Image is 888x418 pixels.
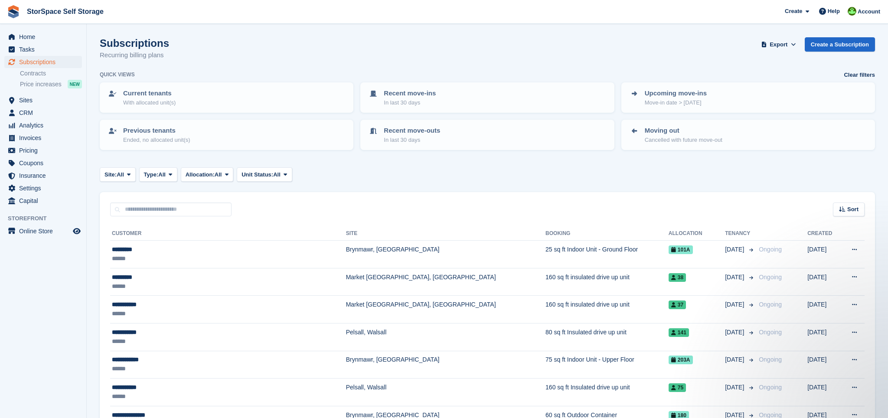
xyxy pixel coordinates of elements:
a: Upcoming move-ins Move-in date > [DATE] [622,83,874,112]
td: Brynmawr, [GEOGRAPHIC_DATA] [346,241,545,268]
a: Preview store [72,226,82,236]
button: Export [760,37,798,52]
span: All [215,170,222,179]
span: Tasks [19,43,71,56]
th: Allocation [669,227,725,241]
td: [DATE] [807,241,840,268]
button: Site: All [100,167,136,182]
span: Ongoing [759,384,782,391]
a: Price increases NEW [20,79,82,89]
th: Created [807,227,840,241]
button: Type: All [139,167,177,182]
span: Home [19,31,71,43]
span: CRM [19,107,71,119]
a: Previous tenants Ended, no allocated unit(s) [101,121,353,149]
td: 25 sq ft Indoor Unit - Ground Floor [545,241,669,268]
p: Move-in date > [DATE] [645,98,707,107]
span: All [273,170,281,179]
a: menu [4,144,82,157]
a: Clear filters [844,71,875,79]
span: Type: [144,170,159,179]
a: menu [4,31,82,43]
a: menu [4,182,82,194]
a: Moving out Cancelled with future move-out [622,121,874,149]
td: [DATE] [807,351,840,379]
td: Pelsall, Walsall [346,379,545,406]
a: Recent move-ins In last 30 days [361,83,613,112]
th: Customer [110,227,346,241]
div: NEW [68,80,82,88]
span: [DATE] [725,300,746,309]
p: Ended, no allocated unit(s) [123,136,190,144]
th: Site [346,227,545,241]
span: 101a [669,245,693,254]
p: In last 30 days [384,98,436,107]
p: Recent move-ins [384,88,436,98]
span: Capital [19,195,71,207]
span: [DATE] [725,328,746,337]
span: 37 [669,300,686,309]
a: menu [4,195,82,207]
th: Tenancy [725,227,755,241]
a: menu [4,132,82,144]
a: Current tenants With allocated unit(s) [101,83,353,112]
span: [DATE] [725,383,746,392]
td: Pelsall, Walsall [346,323,545,351]
td: 160 sq ft insulated drive up unit [545,296,669,323]
span: Pricing [19,144,71,157]
h6: Quick views [100,71,135,78]
p: Moving out [645,126,722,136]
p: Upcoming move-ins [645,88,707,98]
span: 141 [669,328,689,337]
span: Ongoing [759,329,782,336]
a: menu [4,107,82,119]
td: 160 sq ft Insulated drive up unit [545,379,669,406]
td: Market [GEOGRAPHIC_DATA], [GEOGRAPHIC_DATA] [346,296,545,323]
span: Account [858,7,880,16]
a: menu [4,170,82,182]
span: Site: [104,170,117,179]
a: menu [4,157,82,169]
button: Unit Status: All [237,167,292,182]
span: Insurance [19,170,71,182]
span: [DATE] [725,273,746,282]
span: Invoices [19,132,71,144]
a: menu [4,119,82,131]
span: 38 [669,273,686,282]
td: 80 sq ft Insulated drive up unit [545,323,669,351]
span: Subscriptions [19,56,71,68]
p: Cancelled with future move-out [645,136,722,144]
span: Sort [847,205,859,214]
h1: Subscriptions [100,37,169,49]
span: Ongoing [759,301,782,308]
a: Create a Subscription [805,37,875,52]
p: Recurring billing plans [100,50,169,60]
span: Ongoing [759,246,782,253]
span: Coupons [19,157,71,169]
span: Analytics [19,119,71,131]
td: [DATE] [807,268,840,296]
td: Market [GEOGRAPHIC_DATA], [GEOGRAPHIC_DATA] [346,268,545,296]
td: [DATE] [807,323,840,351]
span: 203a [669,356,693,364]
span: All [158,170,166,179]
img: stora-icon-8386f47178a22dfd0bd8f6a31ec36ba5ce8667c1dd55bd0f319d3a0aa187defe.svg [7,5,20,18]
a: menu [4,225,82,237]
span: Unit Status: [242,170,273,179]
span: Price increases [20,80,62,88]
span: Sites [19,94,71,106]
a: menu [4,43,82,56]
p: Current tenants [123,88,176,98]
a: menu [4,94,82,106]
p: Recent move-outs [384,126,440,136]
td: 75 sq ft Indoor Unit - Upper Floor [545,351,669,379]
a: menu [4,56,82,68]
span: Ongoing [759,274,782,281]
p: In last 30 days [384,136,440,144]
span: Storefront [8,214,86,223]
span: Allocation: [186,170,215,179]
p: With allocated unit(s) [123,98,176,107]
td: [DATE] [807,296,840,323]
span: Online Store [19,225,71,237]
span: 75 [669,383,686,392]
